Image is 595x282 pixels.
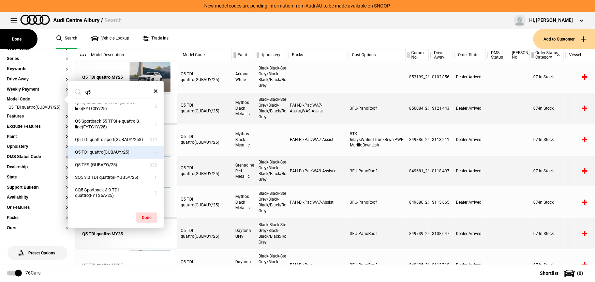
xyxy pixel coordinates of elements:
section: Features [7,114,68,124]
div: Paint [232,49,255,61]
img: Audi_GUBAUY_25_FW_Z9Z9__(Nadin:_C56)_ext.png [126,62,174,93]
img: Audi_GUBAUY_25_FW_6Y6Y_3FU_(Nadin:_3FU_C56)_ext.png [126,219,174,249]
div: Upholstery [255,49,286,61]
section: Dealership [7,165,68,175]
div: 76 Cars [25,270,41,277]
a: Q5 TDI quattro MY25 [79,219,126,249]
button: Paint [7,135,68,139]
div: Dealer Arrived [452,156,486,186]
div: Q5 TDI quattro(GUBAUY/25) [177,187,232,218]
div: Mythos Black Metallic [232,124,255,155]
div: 5TK-InlaysWalnutTrunkBrwn,PWB-MurilloBrwnUph [346,124,406,155]
section: Paint [7,135,68,145]
button: State [7,175,68,180]
div: 849680_25 [406,187,429,218]
button: Ours [7,226,68,231]
button: Q5 TDI quattro(GUBAUY/25) [68,146,164,159]
div: Mythos Black Metallic [232,93,255,124]
span: Search [104,17,122,23]
div: Order State [452,49,485,61]
div: 3FU-PanoRoof [346,218,406,249]
div: Dealer Arrived [452,218,486,249]
div: Black-Black-Steel Grey/Black-Black/Black/Rock Grey [255,62,286,92]
div: 3FU-PanoRoof [346,187,406,218]
div: Dealer Arrived [452,124,486,155]
div: Black-Black-Steel Grey/Black-Black/Black/Rock Grey [255,93,286,124]
div: 07-In Stock [530,156,564,186]
div: DMS Status [486,49,506,61]
button: DMS Status Code [7,155,68,159]
button: Keywords [7,67,68,72]
button: SQ5 Sportback 3.0 TFSI quattro(FYTS4A/25) [68,202,164,220]
div: [PERSON_NAME] No [506,49,530,61]
section: Keywords [7,67,68,77]
div: 07-In Stock [530,93,564,124]
div: Q5 TDI quattro(GUBAUY/25) [177,124,232,155]
button: Q5 TFSI(GUBAZG/25) [68,159,164,171]
div: Q5 TDI quattro(GUBAUY/25) [177,250,232,280]
div: 07-In Stock [530,62,564,92]
div: PAH-BlkPac [286,250,346,280]
input: Search [75,86,149,98]
section: Upholstery [7,144,68,155]
div: PAH-BlkPac,WA7-Assist [286,124,346,155]
section: DMS Status Code [7,155,68,165]
span: Preset Options [20,242,55,255]
button: Availability [7,195,68,200]
section: Series [7,57,68,67]
li: Q5 TDI quattro(GUBAUY/25) [7,105,68,111]
img: Audi_GUBAUY_25_FW_6Y6Y_3FU_PAH_6FJ_(Nadin:_3FU_6FJ_C56_PAH)_ext.png [126,250,174,281]
a: Vehicle Lookup [91,29,129,49]
div: Mythos Black Metallic [232,187,255,218]
div: Cost Options [346,49,405,61]
button: Weekly Payment [7,87,68,92]
span: Shortlist [540,271,559,276]
button: Done [136,213,157,223]
button: Q5 TDI quattro sport(GUBAUY/25S) [68,134,164,146]
div: 07-In Stock [530,187,564,218]
div: Hi, [PERSON_NAME] [529,17,573,24]
section: Support Bulletin [7,185,68,195]
button: Dealership [7,165,68,170]
div: Q5 TDI quattro(GUBAUY/25) [177,156,232,186]
section: Drive Away [7,77,68,87]
div: 3FU-PanoRoof [346,93,406,124]
section: Ours [7,226,68,236]
div: $118,497 [429,156,452,186]
button: Model Code [7,97,68,102]
div: Arkona White [232,62,255,92]
div: Grenadine Red Metallic [232,156,255,186]
span: ( 0 ) [577,271,583,276]
div: Black-Black-Steel Grey/Black-Black/Black/Rock Grey [255,218,286,249]
button: Q5 Sportback 45 TFSI quattro S line(FYTC3Y/25) [68,97,164,115]
div: Model Description [75,49,177,61]
div: Dealer Arrived [452,187,486,218]
a: Q5 TDI quattro MY25 [79,250,126,281]
div: Dealer Arrived [452,62,486,92]
img: audi.png [20,15,50,25]
div: $113,211 [429,124,452,155]
div: Black-Black-Steel Grey/Black-Black/Black/Rock Grey [255,156,286,186]
div: Dealer Arrived [452,93,486,124]
section: Order State [7,46,68,57]
button: Q5 Sportback 55 TFSI e quattro S line(FYTC1Y/25) [68,115,164,134]
div: Packs [286,49,346,61]
div: 07-In Stock [530,250,564,280]
button: Shortlist(0) [530,265,595,282]
div: 07-In Stock [530,124,564,155]
button: Packs [7,216,68,220]
div: Drive Away [429,49,452,61]
section: State [7,175,68,185]
section: Packs [7,216,68,226]
a: Search [56,29,77,49]
div: 849739_25 [406,218,429,249]
div: 07-In Stock [530,218,564,249]
button: Features [7,114,68,119]
div: Q5 TDI quattro(GUBAUY/25) [177,218,232,249]
div: 850084_25 [406,93,429,124]
div: Q5 TDI quattro(GUBAUY/25) [177,62,232,92]
div: Comm. No. [406,49,428,61]
div: Daytona Grey [232,250,255,280]
div: Dealer Arrived [452,250,486,280]
div: Order Status Category [530,49,563,61]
